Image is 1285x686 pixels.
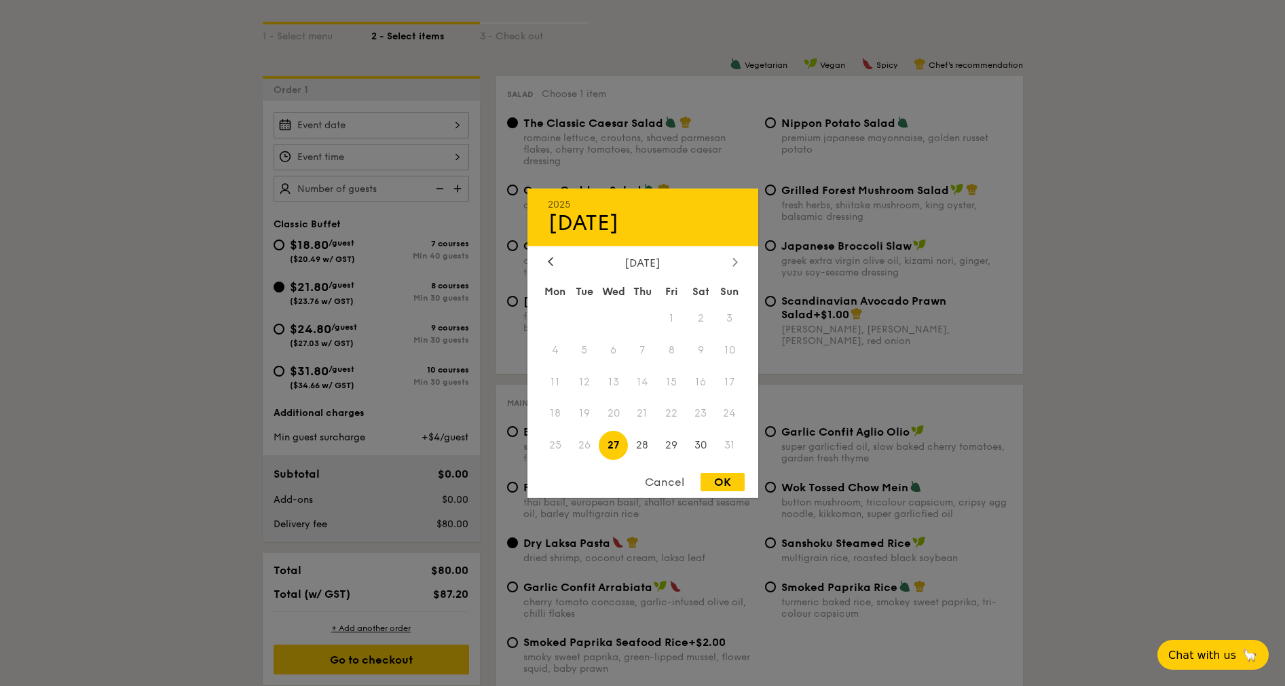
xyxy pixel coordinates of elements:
span: 7 [628,335,657,364]
span: 22 [657,399,686,428]
span: 5 [570,335,599,364]
span: 24 [715,399,745,428]
span: 19 [570,399,599,428]
div: Sat [686,279,715,303]
span: 6 [599,335,628,364]
div: [DATE] [548,256,738,269]
span: 8 [657,335,686,364]
span: 17 [715,367,745,396]
div: Fri [657,279,686,303]
span: 14 [628,367,657,396]
span: 1 [657,303,686,332]
span: 12 [570,367,599,396]
span: 11 [541,367,570,396]
div: [DATE] [548,210,738,235]
span: 10 [715,335,745,364]
span: Chat with us [1168,649,1236,662]
span: 13 [599,367,628,396]
span: 20 [599,399,628,428]
div: 2025 [548,198,738,210]
div: Sun [715,279,745,303]
div: Thu [628,279,657,303]
span: 3 [715,303,745,332]
span: 15 [657,367,686,396]
span: 30 [686,431,715,460]
div: Cancel [631,473,698,491]
span: 31 [715,431,745,460]
span: 4 [541,335,570,364]
span: 28 [628,431,657,460]
span: 23 [686,399,715,428]
span: 2 [686,303,715,332]
div: OK [701,473,745,491]
span: 27 [599,431,628,460]
div: Mon [541,279,570,303]
span: 25 [541,431,570,460]
div: Tue [570,279,599,303]
span: 🦙 [1242,647,1258,663]
span: 18 [541,399,570,428]
span: 29 [657,431,686,460]
div: Wed [599,279,628,303]
span: 21 [628,399,657,428]
span: 16 [686,367,715,396]
span: 9 [686,335,715,364]
button: Chat with us🦙 [1157,640,1269,670]
span: 26 [570,431,599,460]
